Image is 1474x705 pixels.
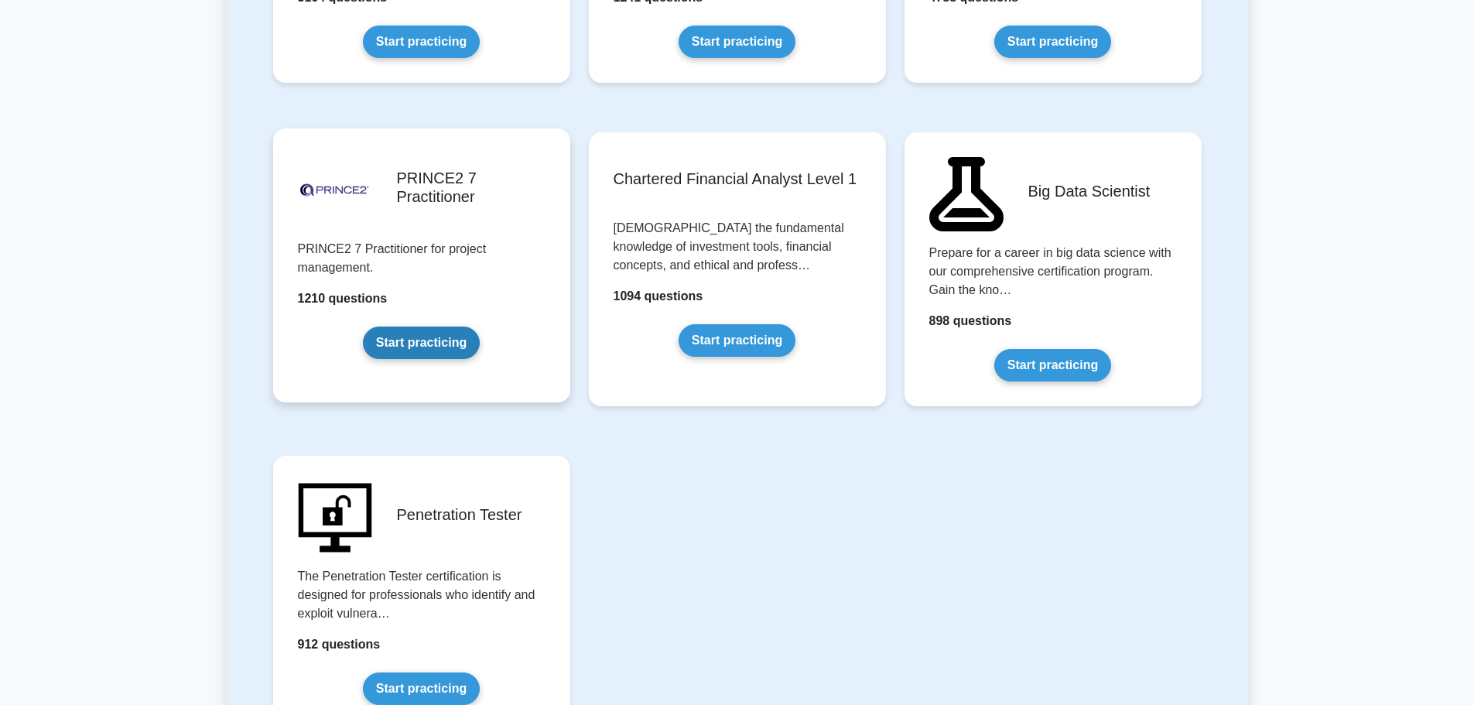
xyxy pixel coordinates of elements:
[994,349,1111,382] a: Start practicing
[363,26,480,58] a: Start practicing
[679,26,795,58] a: Start practicing
[363,672,480,705] a: Start practicing
[363,327,480,359] a: Start practicing
[994,26,1111,58] a: Start practicing
[679,324,795,357] a: Start practicing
